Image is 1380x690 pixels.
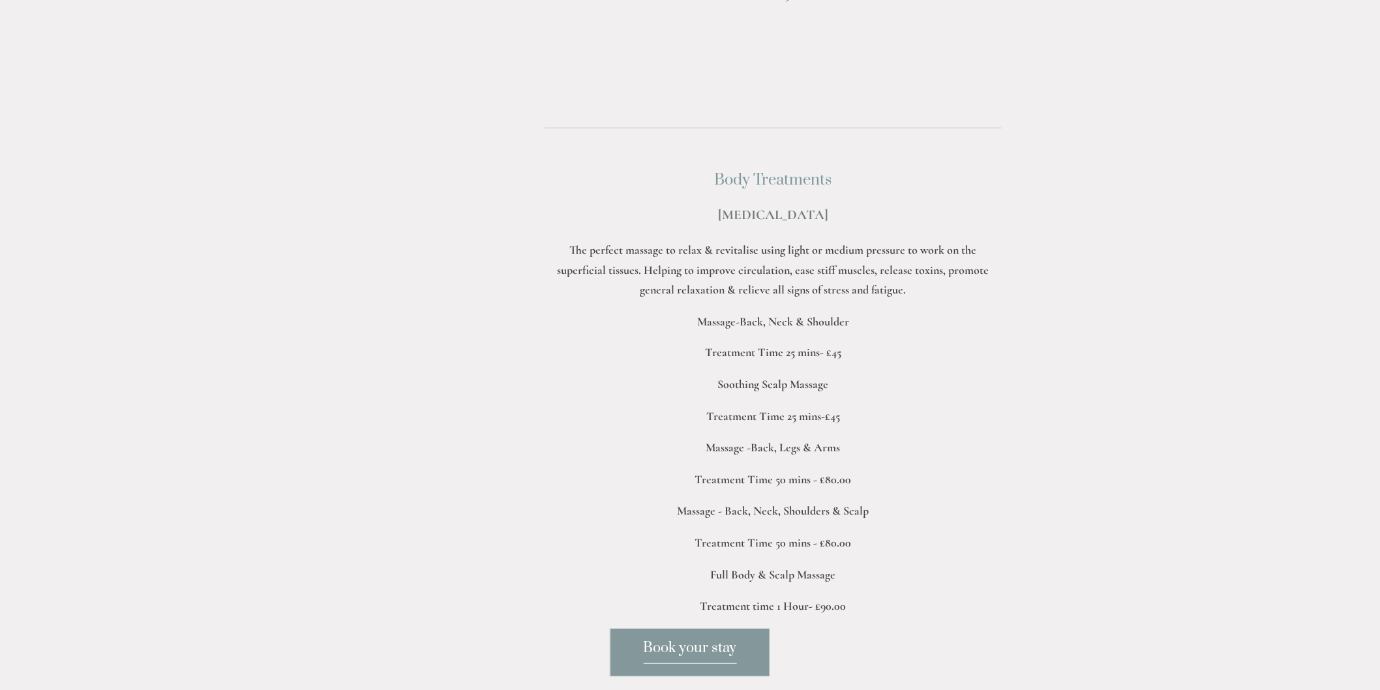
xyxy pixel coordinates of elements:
p: Treatment Time 25 mins- £45 [545,343,1002,363]
p: Massage -Back, Legs & Arms [545,438,1002,458]
p: Treatment Time 50 mins - £80.00 [545,470,1002,490]
p: The perfect massage to relax & revitalise using light or medium pressure to work on the superfici... [545,240,1002,300]
p: Treatment time 1 Hour- £90.00 [545,597,1002,617]
p: Soothing Scalp Massage [545,375,1002,395]
h2: Body Treatments [545,172,1002,188]
p: Treatment Time 50 mins - £80.00 [545,533,1002,554]
p: Treatment Time 25 mins-£45 [545,407,1002,427]
p: Full Body & Scalp Massage [545,565,1002,586]
a: Book your stay [610,628,770,677]
p: Massage - Back, Neck, Shoulders & Scalp [545,502,1002,522]
p: Massage-Back, Neck & Shoulder [545,312,1002,332]
strong: [MEDICAL_DATA] [718,207,828,223]
span: Book your stay [644,639,737,664]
